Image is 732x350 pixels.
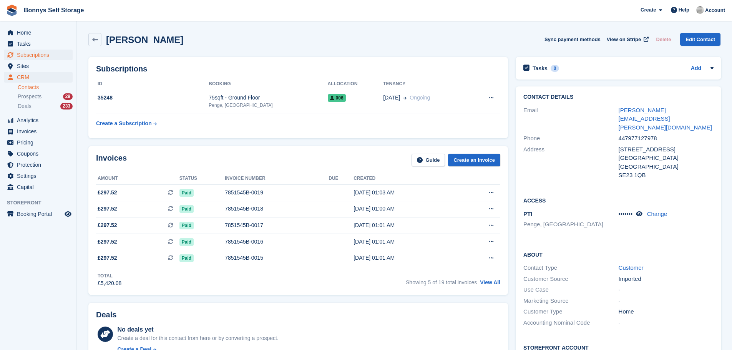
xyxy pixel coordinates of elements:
a: menu [4,38,73,49]
th: ID [96,78,209,90]
span: PTI [523,211,532,217]
div: Contact Type [523,264,618,272]
a: View on Stripe [604,33,650,46]
span: [DATE] [383,94,400,102]
th: Status [179,173,225,185]
a: Customer [619,264,644,271]
button: Delete [653,33,674,46]
span: Pricing [17,137,63,148]
span: Sites [17,61,63,71]
a: menu [4,50,73,60]
span: Home [17,27,63,38]
h2: Access [523,196,714,204]
span: 006 [328,94,346,102]
div: Create a Subscription [96,119,152,128]
span: £297.52 [98,205,117,213]
span: Subscriptions [17,50,63,60]
a: menu [4,148,73,159]
a: Contacts [18,84,73,91]
a: menu [4,61,73,71]
h2: About [523,250,714,258]
div: Home [619,307,714,316]
span: £297.52 [98,189,117,197]
div: Use Case [523,285,618,294]
div: 75sqft - Ground Floor [209,94,327,102]
div: Penge, [GEOGRAPHIC_DATA] [209,102,327,109]
span: Invoices [17,126,63,137]
div: [DATE] 01:01 AM [354,238,459,246]
h2: Subscriptions [96,65,500,73]
a: View All [480,279,500,285]
div: [DATE] 01:03 AM [354,189,459,197]
div: - [619,285,714,294]
div: 7851545B-0018 [225,205,329,213]
span: Paid [179,254,194,262]
div: [GEOGRAPHIC_DATA] [619,154,714,163]
li: Penge, [GEOGRAPHIC_DATA] [523,220,618,229]
a: Edit Contact [680,33,720,46]
div: Email [523,106,618,132]
span: Paid [179,189,194,197]
a: menu [4,126,73,137]
span: Help [679,6,689,14]
a: menu [4,209,73,219]
button: Sync payment methods [544,33,601,46]
a: Guide [412,154,445,166]
a: menu [4,72,73,83]
a: Prospects 29 [18,93,73,101]
div: Phone [523,134,618,143]
a: menu [4,171,73,181]
span: Tasks [17,38,63,49]
div: 233 [60,103,73,109]
div: Total [98,272,121,279]
div: Customer Source [523,275,618,284]
a: Preview store [63,209,73,219]
div: 0 [551,65,559,72]
span: Coupons [17,148,63,159]
h2: Tasks [533,65,548,72]
span: Storefront [7,199,76,207]
div: 7851545B-0019 [225,189,329,197]
th: Amount [96,173,179,185]
div: 447977127978 [619,134,714,143]
div: Address [523,145,618,180]
span: Create [641,6,656,14]
a: Bonnys Self Storage [21,4,87,17]
span: CRM [17,72,63,83]
span: View on Stripe [607,36,641,43]
div: [DATE] 01:01 AM [354,254,459,262]
span: Paid [179,205,194,213]
div: - [619,297,714,305]
div: [STREET_ADDRESS] [619,145,714,154]
span: Settings [17,171,63,181]
div: SE23 1QB [619,171,714,180]
div: 7851545B-0016 [225,238,329,246]
div: - [619,318,714,327]
div: £5,420.08 [98,279,121,287]
h2: Contact Details [523,94,714,100]
span: Protection [17,159,63,170]
a: Deals 233 [18,102,73,110]
th: Tenancy [383,78,470,90]
th: Allocation [328,78,383,90]
span: Paid [179,238,194,246]
h2: Deals [96,310,116,319]
span: Capital [17,182,63,192]
div: 7851545B-0017 [225,221,329,229]
th: Invoice number [225,173,329,185]
div: 35248 [96,94,209,102]
div: Marketing Source [523,297,618,305]
a: [PERSON_NAME][EMAIL_ADDRESS][PERSON_NAME][DOMAIN_NAME] [619,107,712,131]
h2: Invoices [96,154,127,166]
a: menu [4,159,73,170]
div: [GEOGRAPHIC_DATA] [619,163,714,171]
a: menu [4,137,73,148]
a: menu [4,182,73,192]
th: Created [354,173,459,185]
th: Due [329,173,354,185]
a: Change [647,211,667,217]
div: Accounting Nominal Code [523,318,618,327]
span: Account [705,7,725,14]
span: £297.52 [98,238,117,246]
span: £297.52 [98,221,117,229]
